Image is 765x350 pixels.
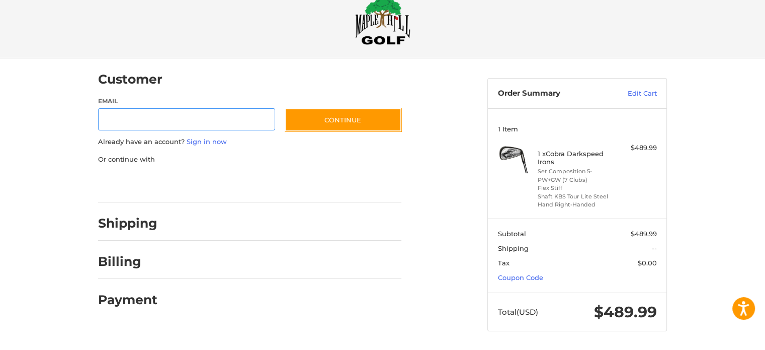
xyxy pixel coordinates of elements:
h4: 1 x Cobra Darkspeed Irons [538,150,615,166]
span: Tax [498,259,509,267]
a: Edit Cart [606,89,657,99]
span: $489.99 [631,230,657,238]
p: Or continue with [98,155,401,165]
iframe: Google Customer Reviews [682,323,765,350]
iframe: PayPal-paypal [95,174,171,192]
button: Continue [285,108,401,131]
h2: Billing [98,254,157,269]
li: Shaft KBS Tour Lite Steel [538,192,615,201]
a: Coupon Code [498,273,543,282]
h2: Customer [98,72,162,87]
iframe: PayPal-paylater [180,174,256,192]
span: $0.00 [638,259,657,267]
span: -- [652,244,657,252]
li: Hand Right-Handed [538,200,615,209]
div: $489.99 [617,143,657,153]
h3: 1 Item [498,125,657,133]
iframe: PayPal-venmo [266,174,341,192]
span: Total (USD) [498,307,538,317]
a: Sign in now [187,137,227,146]
h3: Order Summary [498,89,606,99]
span: $489.99 [594,303,657,321]
h2: Payment [98,292,157,308]
h2: Shipping [98,216,157,231]
span: Subtotal [498,230,526,238]
li: Set Composition 5-PW+GW (7 Clubs) [538,167,615,184]
p: Already have an account? [98,137,401,147]
span: Shipping [498,244,529,252]
label: Email [98,97,275,106]
li: Flex Stiff [538,184,615,192]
